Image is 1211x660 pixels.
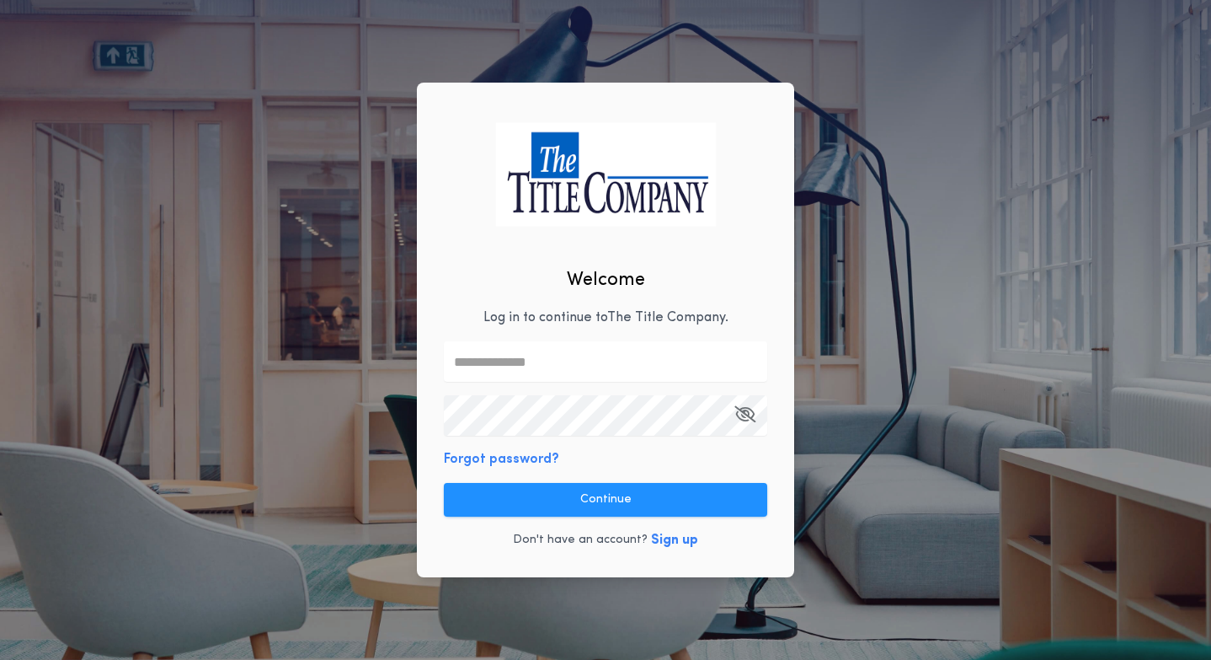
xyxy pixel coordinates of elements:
[513,532,648,549] p: Don't have an account?
[495,122,716,226] img: logo
[567,266,645,294] h2: Welcome
[651,530,698,550] button: Sign up
[483,308,728,328] p: Log in to continue to The Title Company .
[444,483,767,517] button: Continue
[444,449,559,470] button: Forgot password?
